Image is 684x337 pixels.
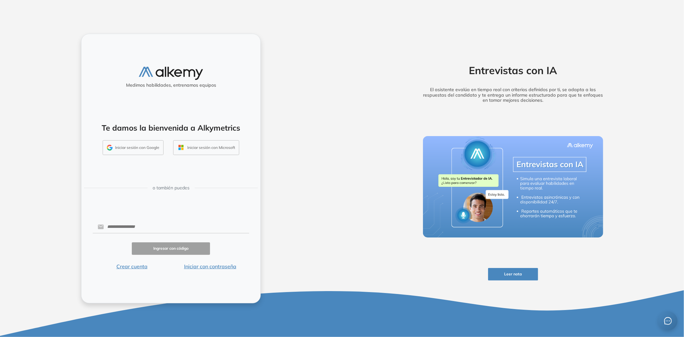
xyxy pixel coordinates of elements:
div: Widget de chat [569,263,684,337]
h2: Entrevistas con IA [413,64,613,76]
h5: El asistente evalúa en tiempo real con criterios definidos por ti, se adapta a las respuestas del... [413,87,613,103]
img: img-more-info [423,136,603,238]
img: logo-alkemy [139,67,203,80]
h4: Te damos la bienvenida a Alkymetrics [90,123,252,133]
button: Ingresar con código [132,242,210,255]
img: GMAIL_ICON [107,145,113,151]
span: o también puedes [153,185,190,191]
button: Leer nota [488,268,538,281]
button: Iniciar sesión con Microsoft [173,140,239,155]
h5: Medimos habilidades, entrenamos equipos [84,82,258,88]
button: Iniciar con contraseña [171,263,249,270]
img: OUTLOOK_ICON [177,144,185,151]
button: Iniciar sesión con Google [103,140,164,155]
iframe: Chat Widget [569,263,684,337]
button: Crear cuenta [93,263,171,270]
